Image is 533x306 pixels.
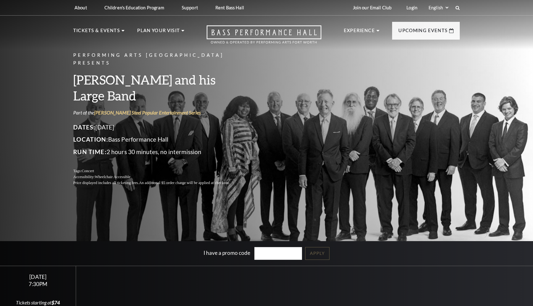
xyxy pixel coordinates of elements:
[73,109,245,116] p: Part of the
[398,27,448,38] p: Upcoming Events
[7,274,69,280] div: [DATE]
[182,5,198,10] p: Support
[82,169,94,173] span: Concert
[73,148,107,155] span: Run Time:
[73,136,108,143] span: Location:
[73,122,245,132] p: [DATE]
[215,5,244,10] p: Rent Bass Hall
[74,5,87,10] p: About
[73,147,245,157] p: 2 hours 30 minutes, no intermission
[427,5,449,11] select: Select:
[73,180,245,186] p: Price displayed includes all ticketing fees.
[73,27,120,38] p: Tickets & Events
[51,299,60,305] span: $74
[73,174,245,180] p: Accessibility:
[344,27,375,38] p: Experience
[7,299,69,306] div: Tickets starting at
[73,124,95,131] span: Dates:
[73,168,245,174] p: Tags:
[204,250,250,256] label: I have a promo code
[73,134,245,144] p: Bass Performance Hall
[139,181,230,185] span: An additional $5 order charge will be applied at checkout.
[73,51,245,67] p: Performing Arts [GEOGRAPHIC_DATA] Presents
[73,72,245,104] h3: [PERSON_NAME] and his Large Band
[95,175,130,179] span: Wheelchair Accessible
[104,5,164,10] p: Children's Education Program
[7,281,69,287] div: 7:30PM
[137,27,180,38] p: Plan Your Visit
[94,109,201,115] a: [PERSON_NAME] Steel Popular Entertainment Series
